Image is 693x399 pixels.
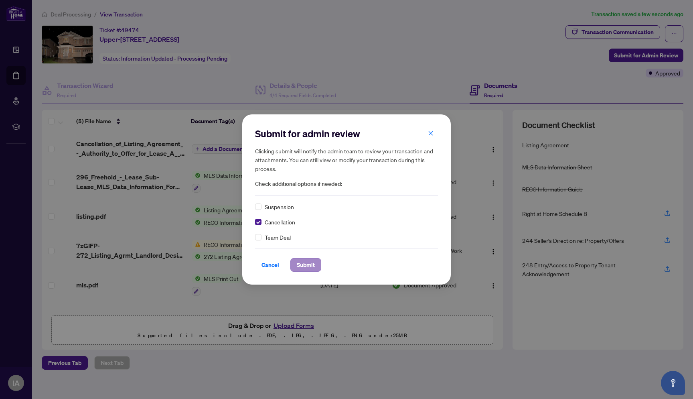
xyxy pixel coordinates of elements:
span: Cancellation [265,218,295,226]
span: Check additional options if needed: [255,179,438,189]
button: Submit [290,258,321,272]
span: close [428,130,434,136]
span: Suspension [265,202,294,211]
h5: Clicking submit will notify the admin team to review your transaction and attachments. You can st... [255,147,438,173]
span: Cancel [261,259,279,271]
h2: Submit for admin review [255,127,438,140]
button: Cancel [255,258,286,272]
button: Open asap [661,371,685,395]
span: Submit [297,259,315,271]
span: Team Deal [265,233,291,242]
